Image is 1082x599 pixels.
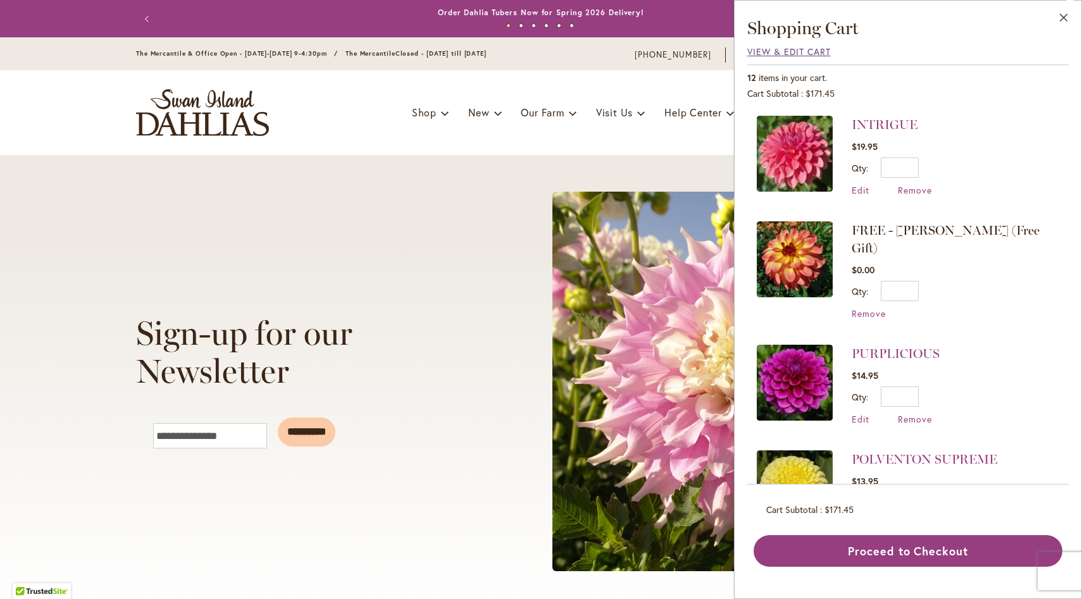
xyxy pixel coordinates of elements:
[852,307,886,319] a: Remove
[754,535,1062,567] button: Proceed to Checkout
[506,23,511,28] button: 1 of 6
[898,413,932,425] a: Remove
[898,184,932,196] a: Remove
[757,450,833,531] a: POLVENTON SUPREME
[852,413,869,425] a: Edit
[852,391,868,403] label: Qty
[635,49,711,61] a: [PHONE_NUMBER]
[557,23,561,28] button: 5 of 6
[395,49,487,58] span: Closed - [DATE] till [DATE]
[596,106,633,119] span: Visit Us
[747,46,831,58] a: View & Edit Cart
[757,450,833,526] img: POLVENTON SUPREME
[521,106,564,119] span: Our Farm
[544,23,549,28] button: 4 of 6
[852,369,878,381] span: $14.95
[569,23,574,28] button: 6 of 6
[805,87,835,99] span: $171.45
[852,140,878,152] span: $19.95
[136,6,161,32] button: Previous
[852,285,868,297] label: Qty
[852,452,997,467] a: POLVENTON SUPREME
[759,71,827,83] span: items in your cart.
[747,71,756,83] span: 12
[852,162,868,174] label: Qty
[766,503,818,516] span: Cart Subtotal
[852,223,1040,256] span: FREE - [PERSON_NAME] (Free Gift)
[852,475,878,487] span: $13.95
[757,345,833,421] img: PURPLICIOUS
[852,264,874,276] span: $0.00
[532,23,536,28] button: 3 of 6
[468,106,489,119] span: New
[136,314,504,390] h1: Sign-up for our Newsletter
[824,503,854,516] span: $171.45
[757,221,833,297] img: MAI TAI (Free Gift)
[412,106,437,119] span: Shop
[136,49,395,58] span: The Mercantile & Office Open - [DATE]-[DATE] 9-4:30pm / The Mercantile
[852,346,940,361] a: PURPLICIOUS
[747,87,799,99] span: Cart Subtotal
[757,345,833,425] a: PURPLICIOUS
[519,23,523,28] button: 2 of 6
[852,184,869,196] a: Edit
[438,8,644,17] a: Order Dahlia Tubers Now for Spring 2026 Delivery!
[747,17,859,39] span: Shopping Cart
[852,117,917,132] a: INTRIGUE
[757,116,833,192] img: INTRIGUE
[664,106,722,119] span: Help Center
[136,89,269,136] a: store logo
[757,116,833,196] a: INTRIGUE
